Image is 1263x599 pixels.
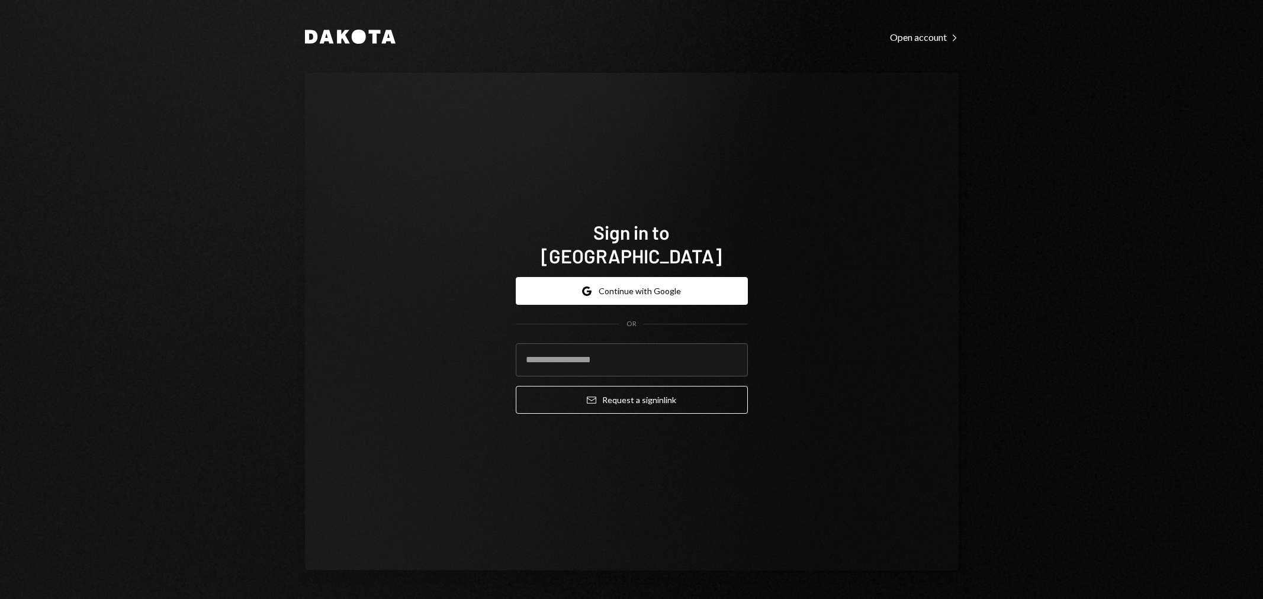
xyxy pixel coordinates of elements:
[516,220,748,268] h1: Sign in to [GEOGRAPHIC_DATA]
[516,386,748,414] button: Request a signinlink
[516,277,748,305] button: Continue with Google
[890,31,959,43] div: Open account
[890,30,959,43] a: Open account
[626,319,637,329] div: OR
